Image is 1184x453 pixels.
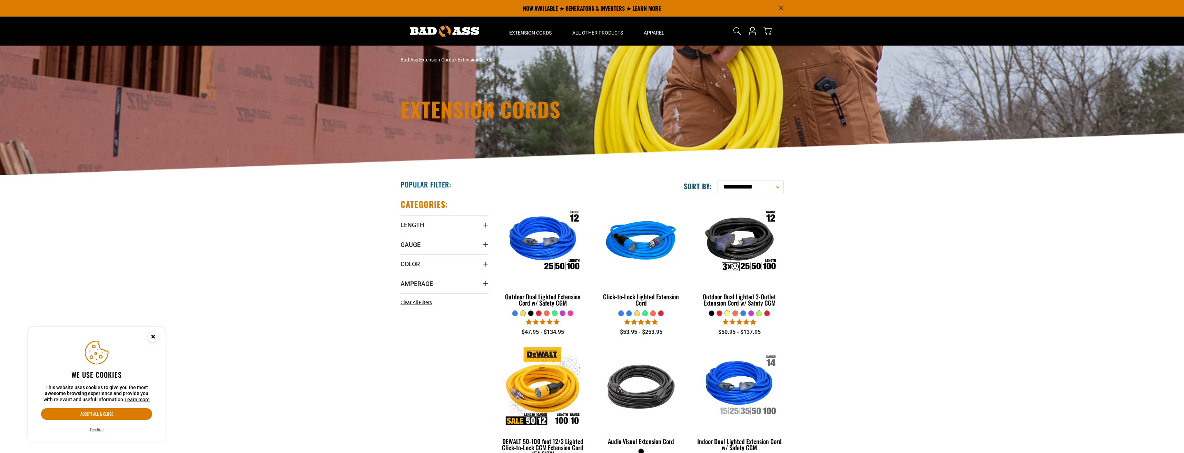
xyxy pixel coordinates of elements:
h2: We use cookies [41,370,152,379]
img: DEWALT 50-100 foot 12/3 Lighted Click-to-Lock CGM Extension Cord 15A SJTW [500,347,586,426]
span: Clear All Filters [401,300,432,305]
div: Click-to-Lock Lighted Extension Cord [597,293,685,306]
img: Indoor Dual Lighted Extension Cord w/ Safety CGM [696,347,783,426]
img: Outdoor Dual Lighted Extension Cord w/ Safety CGM [500,202,586,282]
a: Bad Ass Extension Cords [401,57,454,62]
summary: Color [401,254,489,273]
span: › [455,57,456,62]
a: Outdoor Dual Lighted Extension Cord w/ Safety CGM Outdoor Dual Lighted Extension Cord w/ Safety CGM [499,199,587,310]
div: $50.95 - $137.95 [695,328,783,336]
div: Outdoor Dual Lighted 3-Outlet Extension Cord w/ Safety CGM [695,293,783,306]
div: Indoor Dual Lighted Extension Cord w/ Safety CGM [695,438,783,451]
summary: All Other Products [562,17,633,46]
h1: Extension Cords [401,99,652,119]
nav: breadcrumbs [401,56,652,64]
div: $53.95 - $253.95 [597,328,685,336]
div: Audio Visual Extension Cord [597,438,685,444]
a: Outdoor Dual Lighted 3-Outlet Extension Cord w/ Safety CGM Outdoor Dual Lighted 3-Outlet Extensio... [695,199,783,310]
summary: Apparel [633,17,675,46]
a: black Audio Visual Extension Cord [597,344,685,449]
span: Length [401,221,424,229]
img: blue [598,202,684,282]
a: Learn more [125,397,150,402]
button: Decline [88,426,106,433]
h2: Popular Filter: [401,180,451,189]
span: All Other Products [572,30,623,36]
summary: Extension Cords [499,17,562,46]
summary: Amperage [401,274,489,293]
img: black [598,347,684,426]
span: Gauge [401,241,421,249]
span: Amperage [401,280,433,288]
a: Clear All Filters [401,299,435,306]
aside: Cookie Consent [28,327,166,442]
span: Color [401,260,420,268]
p: This website uses cookies to give you the most awesome browsing experience and provide you with r... [41,385,152,403]
span: Extension Cords [509,30,552,36]
h2: Categories: [401,199,448,210]
span: Extension Cords [457,57,492,62]
label: Sort by: [684,182,712,191]
span: 4.80 stars [723,319,756,325]
span: 4.87 stars [624,319,658,325]
div: Outdoor Dual Lighted Extension Cord w/ Safety CGM [499,293,587,306]
div: $47.95 - $134.95 [499,328,587,336]
summary: Length [401,215,489,234]
button: Accept all & close [41,408,152,420]
span: Apparel [644,30,664,36]
summary: Search [732,26,743,37]
span: 4.81 stars [526,319,559,325]
img: Bad Ass Extension Cords [410,26,479,37]
img: Outdoor Dual Lighted 3-Outlet Extension Cord w/ Safety CGM [696,202,783,282]
summary: Gauge [401,235,489,254]
a: blue Click-to-Lock Lighted Extension Cord [597,199,685,310]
